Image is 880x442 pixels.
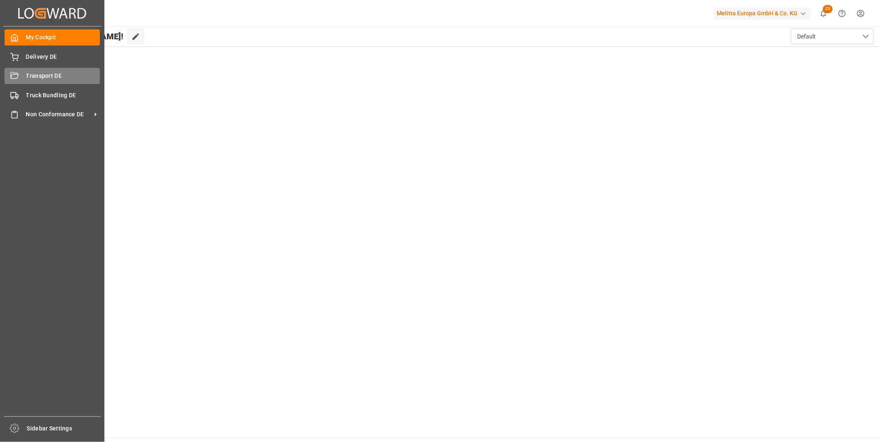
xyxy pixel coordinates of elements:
span: Non Conformance DE [26,110,92,119]
button: open menu [791,29,874,44]
div: Melitta Europa GmbH & Co. KG [713,7,811,19]
button: Help Center [833,4,851,23]
span: Default [797,32,816,41]
a: Delivery DE [5,48,100,65]
span: Delivery DE [26,53,100,61]
a: My Cockpit [5,29,100,46]
button: show 23 new notifications [814,4,833,23]
span: Transport DE [26,72,100,80]
span: Sidebar Settings [27,424,101,433]
a: Transport DE [5,68,100,84]
a: Truck Bundling DE [5,87,100,103]
span: Hello [PERSON_NAME]! [34,29,123,44]
span: 23 [823,5,833,13]
button: Melitta Europa GmbH & Co. KG [713,5,814,21]
span: Truck Bundling DE [26,91,100,100]
span: My Cockpit [26,33,100,42]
